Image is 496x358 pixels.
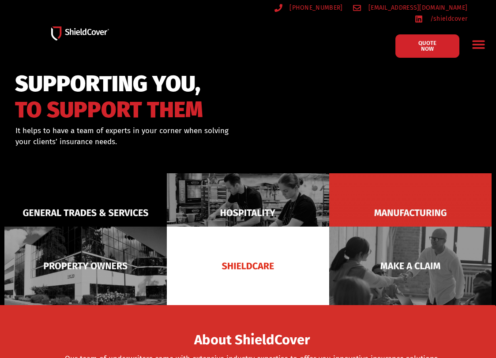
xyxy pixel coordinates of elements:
[194,337,310,346] a: About ShieldCover
[287,2,342,13] span: [PHONE_NUMBER]
[366,2,467,13] span: [EMAIL_ADDRESS][DOMAIN_NAME]
[194,335,310,346] span: About ShieldCover
[15,75,203,93] span: SUPPORTING YOU,
[274,2,343,13] a: [PHONE_NUMBER]
[468,34,489,55] div: Menu Toggle
[353,2,467,13] a: [EMAIL_ADDRESS][DOMAIN_NAME]
[15,136,278,148] p: your clients’ insurance needs.
[395,34,459,58] a: QUOTE NOW
[428,13,468,24] span: /shieldcover
[417,40,438,52] span: QUOTE NOW
[415,13,467,24] a: /shieldcover
[15,125,278,148] div: It helps to have a team of experts in your corner when solving
[51,26,109,41] img: Shield-Cover-Underwriting-Australia-logo-full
